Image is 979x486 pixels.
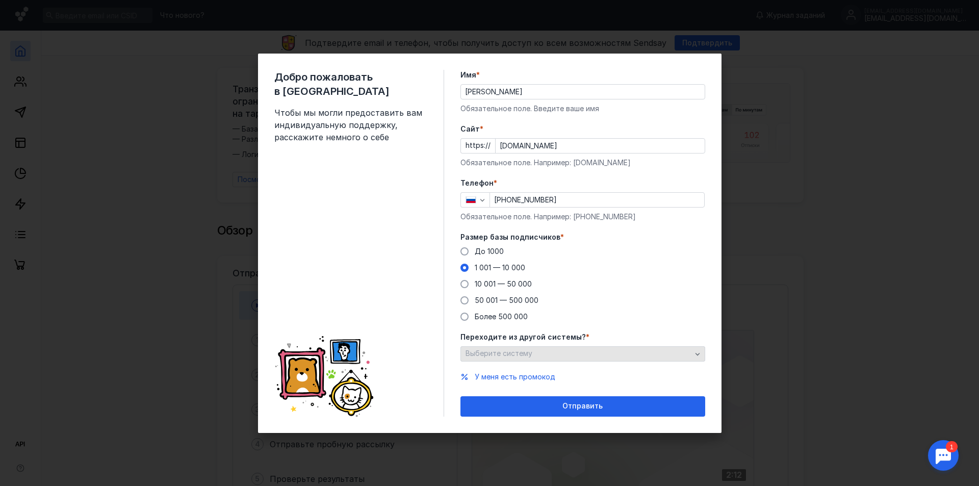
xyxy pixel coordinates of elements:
span: Cайт [460,124,480,134]
span: Размер базы подписчиков [460,232,560,242]
span: Переходите из другой системы? [460,332,586,342]
div: Обязательное поле. Например: [PHONE_NUMBER] [460,212,705,222]
span: До 1000 [475,247,504,255]
div: 1 [23,6,35,17]
span: У меня есть промокод [475,372,555,381]
span: Более 500 000 [475,312,528,321]
span: 1 001 — 10 000 [475,263,525,272]
span: Выберите систему [466,349,532,357]
span: 50 001 — 500 000 [475,296,538,304]
span: Отправить [562,402,603,411]
div: Обязательное поле. Введите ваше имя [460,104,705,114]
div: Обязательное поле. Например: [DOMAIN_NAME] [460,158,705,168]
span: Телефон [460,178,494,188]
span: Чтобы мы могли предоставить вам индивидуальную поддержку, расскажите немного о себе [274,107,427,143]
span: Добро пожаловать в [GEOGRAPHIC_DATA] [274,70,427,98]
span: Имя [460,70,476,80]
button: У меня есть промокод [475,372,555,382]
button: Отправить [460,396,705,417]
span: 10 001 — 50 000 [475,279,532,288]
button: Выберите систему [460,346,705,362]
